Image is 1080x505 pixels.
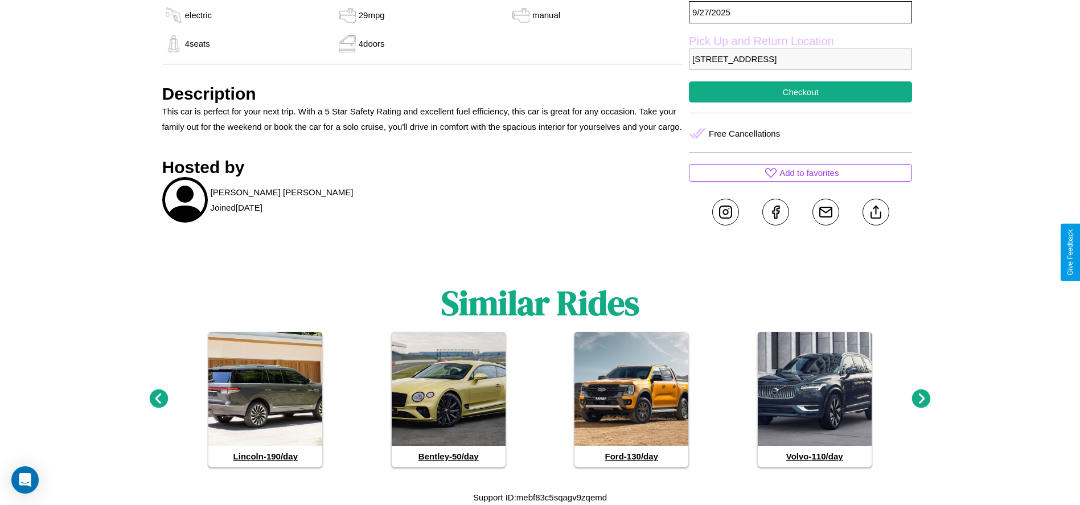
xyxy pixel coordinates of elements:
[574,446,688,467] h4: Ford - 130 /day
[208,446,322,467] h4: Lincoln - 190 /day
[473,490,607,505] p: Support ID: mebf83c5sqagv9zqemd
[208,332,322,467] a: Lincoln-190/day
[211,200,262,215] p: Joined [DATE]
[758,332,872,467] a: Volvo-110/day
[11,466,39,494] div: Open Intercom Messenger
[689,1,912,23] p: 9 / 27 / 2025
[441,280,639,326] h1: Similar Rides
[532,7,560,23] p: manual
[779,165,839,180] p: Add to favorites
[1066,229,1074,276] div: Give Feedback
[336,7,359,24] img: gas
[185,7,212,23] p: electric
[392,332,506,467] a: Bentley-50/day
[162,7,185,24] img: gas
[689,164,912,182] button: Add to favorites
[211,184,354,200] p: [PERSON_NAME] [PERSON_NAME]
[689,81,912,102] button: Checkout
[359,36,385,51] p: 4 doors
[162,158,684,177] h3: Hosted by
[392,446,506,467] h4: Bentley - 50 /day
[185,36,210,51] p: 4 seats
[574,332,688,467] a: Ford-130/day
[162,35,185,52] img: gas
[689,48,912,70] p: [STREET_ADDRESS]
[336,35,359,52] img: gas
[359,7,385,23] p: 29 mpg
[510,7,532,24] img: gas
[162,84,684,104] h3: Description
[709,126,780,141] p: Free Cancellations
[689,35,912,48] label: Pick Up and Return Location
[758,446,872,467] h4: Volvo - 110 /day
[162,104,684,134] p: This car is perfect for your next trip. With a 5 Star Safety Rating and excellent fuel efficiency...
